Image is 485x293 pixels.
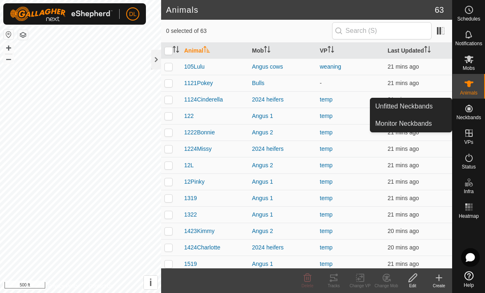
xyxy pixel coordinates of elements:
[320,96,333,103] a: temp
[249,43,316,59] th: Mob
[462,164,476,169] span: Status
[320,113,333,119] a: temp
[370,115,452,132] a: Monitor Neckbands
[184,112,194,120] span: 122
[4,43,14,53] button: +
[252,227,313,235] div: Angus 2
[264,47,270,54] p-sorticon: Activate to sort
[463,66,475,71] span: Mobs
[320,162,333,168] a: temp
[321,283,347,289] div: Tracks
[388,211,419,218] span: 17 Aug 2025 at 9:35 am
[181,43,249,59] th: Animal
[184,227,215,235] span: 1423Kimmy
[457,16,480,21] span: Schedules
[252,145,313,153] div: 2024 heifers
[384,43,452,59] th: Last Updated
[453,268,485,291] a: Help
[388,261,419,267] span: 17 Aug 2025 at 9:35 am
[18,30,28,40] button: Map Layers
[460,90,478,95] span: Animals
[388,228,419,234] span: 17 Aug 2025 at 9:36 am
[347,283,373,289] div: Change VP
[370,98,452,115] a: Unfitted Neckbands
[48,282,79,290] a: Privacy Policy
[252,62,313,71] div: Angus cows
[388,80,419,86] span: 17 Aug 2025 at 9:35 am
[464,283,474,288] span: Help
[203,47,210,54] p-sorticon: Activate to sort
[184,210,197,219] span: 1322
[129,10,136,18] span: DL
[316,43,384,59] th: VP
[320,178,333,185] a: temp
[388,129,419,136] span: 17 Aug 2025 at 9:35 am
[388,178,419,185] span: 17 Aug 2025 at 9:35 am
[464,140,473,145] span: VPs
[320,129,333,136] a: temp
[173,47,179,54] p-sorticon: Activate to sort
[184,260,197,268] span: 1519
[149,277,152,288] span: i
[320,195,333,201] a: temp
[375,119,432,129] span: Monitor Neckbands
[459,214,479,219] span: Heatmap
[435,4,444,16] span: 63
[388,96,419,103] span: 17 Aug 2025 at 9:35 am
[184,243,220,252] span: 1424Charlotte
[184,194,197,203] span: 1319
[252,243,313,252] div: 2024 heifers
[400,283,426,289] div: Edit
[184,145,212,153] span: 1224Missy
[252,112,313,120] div: Angus 1
[464,189,473,194] span: Infra
[388,244,419,251] span: 17 Aug 2025 at 9:36 am
[320,63,341,70] a: weaning
[166,5,435,15] h2: Animals
[184,178,205,186] span: 12Pinky
[456,115,481,120] span: Neckbands
[373,283,400,289] div: Change Mob
[252,95,313,104] div: 2024 heifers
[252,161,313,170] div: Angus 2
[184,62,205,71] span: 105Lulu
[4,30,14,39] button: Reset Map
[332,22,432,39] input: Search (S)
[10,7,113,21] img: Gallagher Logo
[320,80,322,86] app-display-virtual-paddock-transition: -
[184,161,194,170] span: 12L
[320,145,333,152] a: temp
[388,162,419,168] span: 17 Aug 2025 at 9:36 am
[166,27,332,35] span: 0 selected of 63
[252,260,313,268] div: Angus 1
[455,41,482,46] span: Notifications
[252,128,313,137] div: Angus 2
[252,178,313,186] div: Angus 1
[252,194,313,203] div: Angus 1
[252,79,313,88] div: Bulls
[184,79,213,88] span: 1121Pokey
[424,47,431,54] p-sorticon: Activate to sort
[426,283,452,289] div: Create
[184,128,215,137] span: 1222Bonnie
[144,276,157,289] button: i
[375,102,433,111] span: Unfitted Neckbands
[184,95,223,104] span: 1124Cinderella
[328,47,334,54] p-sorticon: Activate to sort
[320,261,333,267] a: temp
[388,195,419,201] span: 17 Aug 2025 at 9:35 am
[388,145,419,152] span: 17 Aug 2025 at 9:36 am
[320,211,333,218] a: temp
[320,244,333,251] a: temp
[388,63,419,70] span: 17 Aug 2025 at 9:35 am
[302,284,314,288] span: Delete
[320,228,333,234] a: temp
[252,210,313,219] div: Angus 1
[4,54,14,64] button: –
[89,282,113,290] a: Contact Us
